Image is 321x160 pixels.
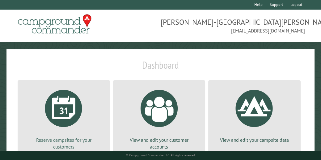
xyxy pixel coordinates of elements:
[216,85,293,143] a: View and edit your campsite data
[120,136,198,150] p: View and edit your customer accounts
[16,59,305,76] h1: Dashboard
[161,17,305,34] span: [PERSON_NAME]-[GEOGRAPHIC_DATA][PERSON_NAME] [EMAIL_ADDRESS][DOMAIN_NAME]
[120,85,198,150] a: View and edit your customer accounts
[25,85,103,150] a: Reserve campsites for your customers
[126,153,196,157] small: © Campground Commander LLC. All rights reserved.
[25,136,103,150] p: Reserve campsites for your customers
[216,136,293,143] p: View and edit your campsite data
[16,12,93,36] img: Campground Commander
